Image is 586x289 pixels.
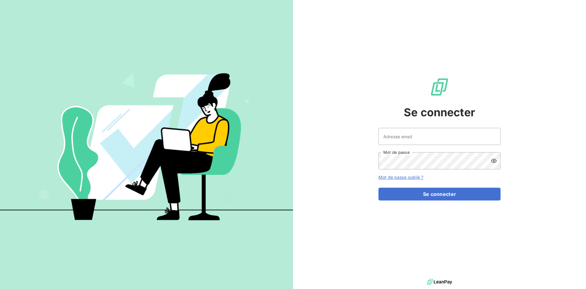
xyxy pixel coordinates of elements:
[378,188,501,200] button: Se connecter
[430,77,449,97] img: Logo LeanPay
[378,128,501,145] input: placeholder
[378,175,423,180] a: Mot de passe oublié ?
[427,277,452,287] img: logo
[404,104,475,121] span: Se connecter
